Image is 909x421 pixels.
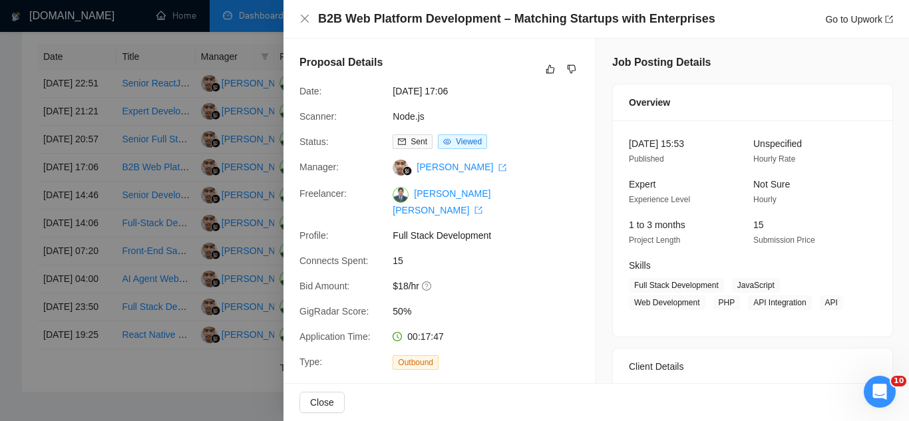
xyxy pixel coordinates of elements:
[393,84,592,98] span: [DATE] 17:06
[629,179,655,190] span: Expert
[629,154,664,164] span: Published
[629,219,685,230] span: 1 to 3 months
[299,162,339,172] span: Manager:
[393,253,592,268] span: 15
[299,392,345,413] button: Close
[629,235,680,245] span: Project Length
[820,295,843,310] span: API
[629,195,690,204] span: Experience Level
[629,260,651,271] span: Skills
[299,281,350,291] span: Bid Amount:
[393,332,402,341] span: clock-circle
[546,64,555,74] span: like
[393,228,592,243] span: Full Stack Development
[299,255,369,266] span: Connects Spent:
[393,187,409,203] img: c1RPiVo6mRFR6BN7zoJI2yUK906y9LnLzoARGoO75PPeKwuOSWmoT69oZKPhhgZsWc
[310,395,334,410] span: Close
[564,61,580,77] button: dislike
[299,306,369,317] span: GigRadar Score:
[629,295,705,310] span: Web Development
[629,138,684,149] span: [DATE] 15:53
[748,295,811,310] span: API Integration
[422,281,433,291] span: question-circle
[411,137,427,146] span: Sent
[732,278,780,293] span: JavaScript
[753,195,777,204] span: Hourly
[393,355,439,370] span: Outbound
[393,279,592,293] span: $18/hr
[629,349,876,384] div: Client Details
[864,376,896,408] iframe: Intercom live chat
[299,136,329,147] span: Status:
[474,206,482,214] span: export
[407,331,444,342] span: 00:17:47
[393,188,490,215] a: [PERSON_NAME] [PERSON_NAME] export
[443,138,451,146] span: eye
[542,61,558,77] button: like
[713,295,741,310] span: PHP
[417,162,506,172] a: [PERSON_NAME] export
[567,64,576,74] span: dislike
[753,179,790,190] span: Not Sure
[456,137,482,146] span: Viewed
[299,55,383,70] h5: Proposal Details
[393,304,592,319] span: 50%
[891,376,906,386] span: 10
[629,278,724,293] span: Full Stack Development
[753,154,795,164] span: Hourly Rate
[885,15,893,23] span: export
[753,219,764,230] span: 15
[612,55,711,70] h5: Job Posting Details
[299,13,310,25] button: Close
[299,331,371,342] span: Application Time:
[318,11,715,27] h4: B2B Web Platform Development – Matching Startups with Enterprises
[753,235,815,245] span: Submission Price
[393,111,424,122] a: Node.js
[498,164,506,172] span: export
[825,14,893,25] a: Go to Upworkexport
[403,166,412,176] img: gigradar-bm.png
[629,95,670,110] span: Overview
[398,138,406,146] span: mail
[299,356,322,367] span: Type:
[753,138,802,149] span: Unspecified
[299,230,329,241] span: Profile:
[299,86,321,96] span: Date:
[299,13,310,24] span: close
[299,188,347,199] span: Freelancer:
[299,111,337,122] span: Scanner:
